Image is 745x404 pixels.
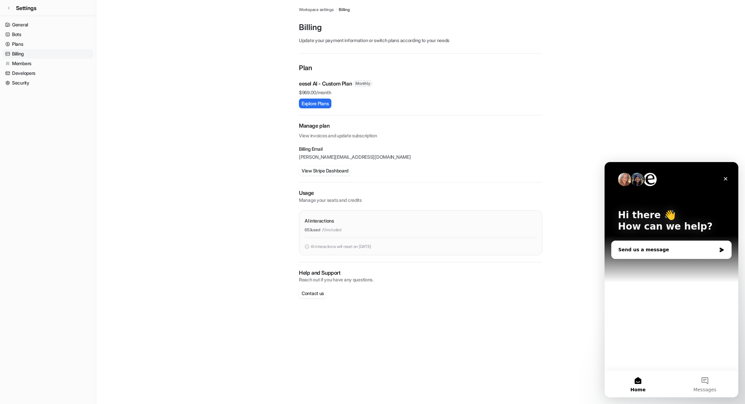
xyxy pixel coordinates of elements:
span: / [336,7,337,13]
button: View Stripe Dashboard [299,166,351,175]
p: Plan [299,63,542,74]
button: Contact us [299,288,327,298]
span: Settings [16,4,36,12]
a: Plans [3,39,93,49]
a: Security [3,78,93,88]
p: Billing Email [299,146,542,152]
p: Billing [299,22,542,33]
p: eesel AI - Custom Plan [299,80,352,88]
p: Usage [299,189,542,197]
p: Reach out if you have any questions. [299,276,542,283]
p: [PERSON_NAME][EMAIL_ADDRESS][DOMAIN_NAME] [299,154,542,160]
iframe: Intercom live chat [605,162,738,397]
a: Billing [3,49,93,58]
p: View invoices and update subscription [299,130,542,139]
p: $ 969.00/month [299,89,542,96]
p: Update your payment information or switch plans according to your needs [299,37,542,44]
button: Explore Plans [299,99,331,108]
p: AI interactions [305,217,334,224]
span: Monthly [353,80,372,87]
p: / 0 included [322,227,341,233]
a: Billing [339,7,349,13]
a: Workspace settings [299,7,334,13]
a: Developers [3,69,93,78]
a: Members [3,59,93,68]
p: Help and Support [299,269,542,277]
a: Bots [3,30,93,39]
p: AI interactions will reset on [DATE] [311,244,371,250]
a: General [3,20,93,29]
h2: Manage plan [299,122,542,130]
p: Manage your seats and credits [299,197,542,204]
p: 653 used [305,227,320,233]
